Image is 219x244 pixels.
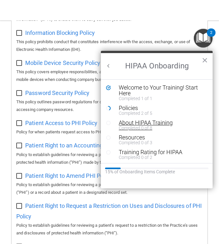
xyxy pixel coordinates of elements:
[105,63,112,69] button: Back to Resource Center Home
[16,202,202,220] span: Patient Right to Request a Restriction on Uses and Disclosures of PHI Policy
[25,59,100,66] span: Mobile Device Security Policy
[105,169,208,175] div: 15% of Onboarding Items Complete
[25,29,95,36] span: Information Blocking Policy
[116,120,204,130] button: About HIPAA TrainingCompleted 0 of 8
[119,126,204,130] div: Completed 0 of 8
[25,120,97,126] span: Patient Access to PHI Policy
[194,29,213,48] button: Open Resource Center, 2 new notifications
[202,55,208,65] button: Close
[101,51,213,188] div: Resource Center
[210,33,212,41] div: 2
[16,98,203,114] p: This policy outlines password regulations for corporate databases, operating systems, and devices...
[119,85,204,96] div: Welcome to Your Training! Start Here
[119,111,204,115] div: Completed 2 of 5
[16,38,203,53] p: This policy prohibits conduct that constitutes interference with the access, exchange, or use of ...
[16,128,203,136] p: Policy for when patients request access to PHI.
[25,172,112,179] span: Patient Right to Amend PHI Policy
[116,149,204,160] button: Training Rating for HIPAACompleted 0 of 2
[119,96,204,101] div: Completed 1 of 1
[119,149,204,155] div: Training Rating for HIPAA
[116,135,204,145] button: ResourcesCompleted 0 of 3
[119,120,204,126] div: About HIPAA Training
[101,53,213,79] h2: HIPAA Onboarding
[25,142,174,149] span: Patient Right to an Accounting of Disclosures of PHI Policy
[16,181,203,196] p: Policy to establish guidelines for reviewing a patient’s request to amend protected health inform...
[16,151,203,166] p: Policy to establish guidelines for reviewing a patient’s right to receive an accounting of disclo...
[116,85,204,101] button: Welcome to Your Training! Start HereCompleted 1 of 1
[119,105,204,111] div: Policies
[119,140,204,145] div: Completed 0 of 3
[119,135,204,140] div: Resources
[16,68,203,83] p: This policy covers employee responsibilities, and IT Department or Provider protocols, for safe u...
[25,90,89,96] span: Password Security Policy
[16,222,203,237] p: Policy to establish guidelines for reviewing a patient’s request to a restriction on the Practice...
[119,155,204,160] div: Completed 0 of 2
[116,105,204,115] button: PoliciesCompleted 2 of 5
